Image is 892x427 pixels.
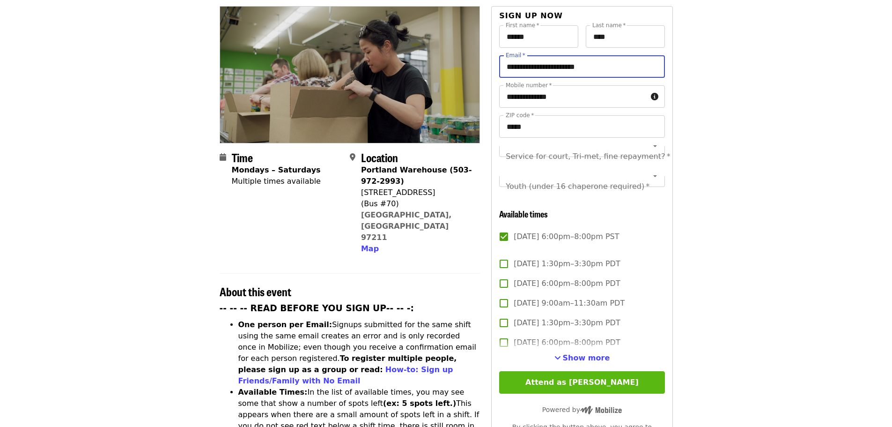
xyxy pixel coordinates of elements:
[554,352,610,364] button: See more timeslots
[238,354,457,374] strong: To register multiple people, please sign up as a group or read:
[361,198,472,210] div: (Bus #70)
[232,176,321,187] div: Multiple times available
[499,55,664,78] input: Email
[514,298,625,309] span: [DATE] 9:00am–11:30am PDT
[580,406,622,414] img: Powered by Mobilize
[499,85,647,108] input: Mobile number
[651,92,658,101] i: circle-info icon
[563,353,610,362] span: Show more
[506,82,552,88] label: Mobile number
[649,169,662,182] button: Open
[592,22,626,28] label: Last name
[361,149,398,165] span: Location
[506,52,525,58] label: Email
[238,320,332,329] strong: One person per Email:
[499,25,578,48] input: First name
[220,7,480,142] img: Oct/Nov/Dec - Portland: Repack/Sort (age 8+) organized by Oregon Food Bank
[586,25,665,48] input: Last name
[506,112,534,118] label: ZIP code
[383,399,456,408] strong: (ex: 5 spots left.)
[361,243,379,255] button: Map
[238,319,480,387] li: Signups submitted for the same shift using the same email creates an error and is only recorded o...
[350,153,355,162] i: map-marker-alt icon
[514,337,620,348] span: [DATE] 6:00pm–8:00pm PDT
[542,406,622,413] span: Powered by
[220,153,226,162] i: calendar icon
[499,11,563,20] span: Sign up now
[514,278,620,289] span: [DATE] 6:00pm–8:00pm PDT
[232,149,253,165] span: Time
[361,187,472,198] div: [STREET_ADDRESS]
[232,165,321,174] strong: Mondays – Saturdays
[499,115,664,138] input: ZIP code
[514,317,620,329] span: [DATE] 1:30pm–3:30pm PDT
[238,365,453,385] a: How-to: Sign up Friends/Family with No Email
[238,388,308,397] strong: Available Times:
[220,303,414,313] strong: -- -- -- READ BEFORE YOU SIGN UP-- -- -:
[506,22,539,28] label: First name
[499,371,664,394] button: Attend as [PERSON_NAME]
[220,283,291,300] span: About this event
[361,210,452,242] a: [GEOGRAPHIC_DATA], [GEOGRAPHIC_DATA] 97211
[361,165,472,186] strong: Portland Warehouse (503-972-2993)
[514,258,620,270] span: [DATE] 1:30pm–3:30pm PDT
[514,231,619,242] span: [DATE] 6:00pm–8:00pm PST
[649,139,662,152] button: Open
[361,244,379,253] span: Map
[499,208,548,220] span: Available times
